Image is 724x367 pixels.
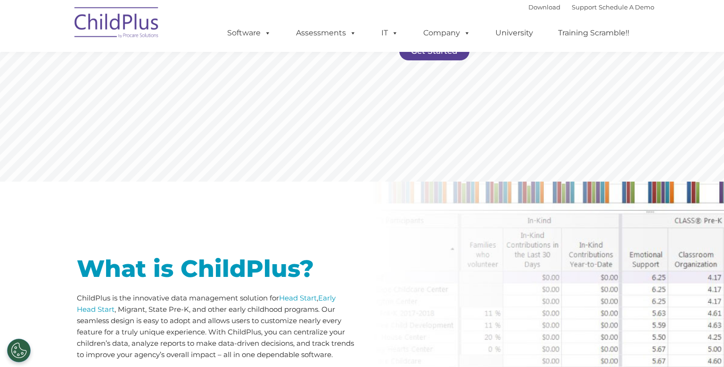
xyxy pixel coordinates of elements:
img: ChildPlus by Procare Solutions [70,0,164,48]
a: University [486,24,543,42]
a: Schedule A Demo [599,3,654,11]
a: Support [572,3,597,11]
a: Head Start [279,293,317,302]
a: IT [372,24,408,42]
a: Download [528,3,560,11]
p: ChildPlus is the innovative data management solution for , , Migrant, State Pre-K, and other earl... [77,292,355,360]
h1: What is ChildPlus? [77,257,355,281]
font: | [528,3,654,11]
button: Cookies Settings [7,339,31,362]
a: Training Scramble!! [549,24,639,42]
a: Assessments [287,24,366,42]
a: Company [414,24,480,42]
a: Software [218,24,280,42]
